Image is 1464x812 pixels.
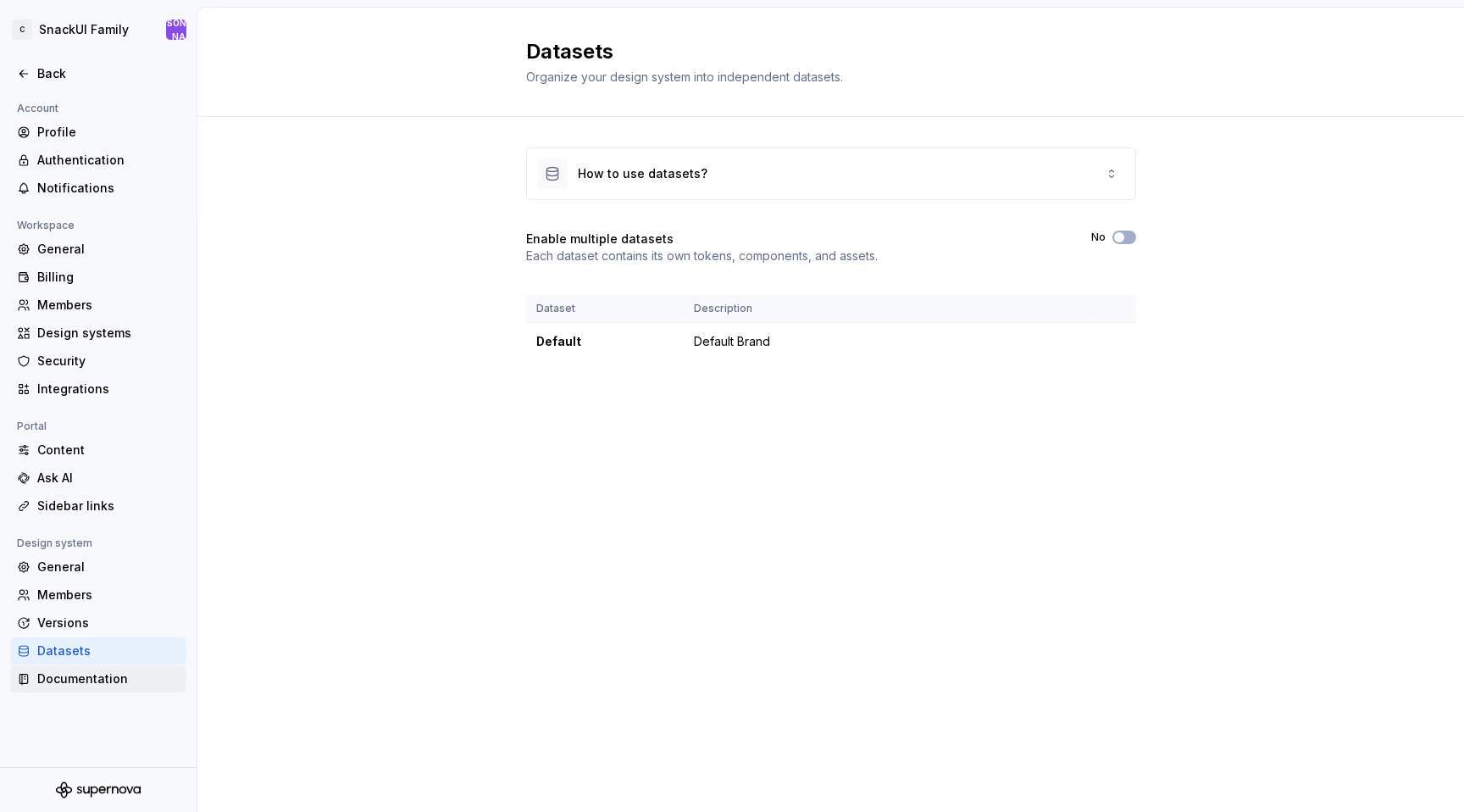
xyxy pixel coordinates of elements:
[37,353,180,370] div: Security
[166,3,186,57] div: [PERSON_NAME]
[37,152,180,169] div: Authentication
[10,375,186,403] a: Integrations
[10,581,186,609] a: Members
[10,464,186,492] a: Ask AI
[56,781,141,798] svg: Supernova Logo
[39,21,129,38] div: SnackUI Family
[37,65,180,82] div: Back
[37,615,180,631] div: Versions
[10,60,186,87] a: Back
[526,38,1116,65] h2: Datasets
[10,553,186,581] a: General
[10,609,186,637] a: Versions
[37,381,180,398] div: Integrations
[37,498,180,514] div: Sidebar links
[37,442,180,459] div: Content
[10,416,53,437] div: Portal
[10,665,186,692] a: Documentation
[37,587,180,603] div: Members
[10,215,81,236] div: Workspace
[37,269,180,286] div: Billing
[684,295,1092,323] th: Description
[10,119,186,146] a: Profile
[37,670,180,687] div: Documentation
[37,297,180,314] div: Members
[684,323,1092,361] td: Default Brand
[37,124,180,141] div: Profile
[12,19,32,40] div: C
[10,533,99,553] div: Design system
[10,175,186,202] a: Notifications
[37,325,180,342] div: Design systems
[10,147,186,174] a: Authentication
[37,180,180,197] div: Notifications
[526,231,674,247] h4: Enable multiple datasets
[10,320,186,347] a: Design systems
[37,470,180,487] div: Ask AI
[526,295,684,323] th: Dataset
[37,241,180,258] div: General
[10,264,186,291] a: Billing
[10,98,65,119] div: Account
[1091,231,1106,244] label: No
[536,333,674,350] div: Default
[10,437,186,464] a: Content
[37,559,180,576] div: General
[37,642,180,659] div: Datasets
[10,637,186,665] a: Datasets
[10,292,186,319] a: Members
[526,70,843,84] span: Organize your design system into independent datasets.
[10,236,186,263] a: General
[3,11,193,48] button: CSnackUI Family[PERSON_NAME]
[578,165,707,182] div: How to use datasets?
[10,348,186,375] a: Security
[10,492,186,520] a: Sidebar links
[526,247,878,264] p: Each dataset contains its own tokens, components, and assets.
